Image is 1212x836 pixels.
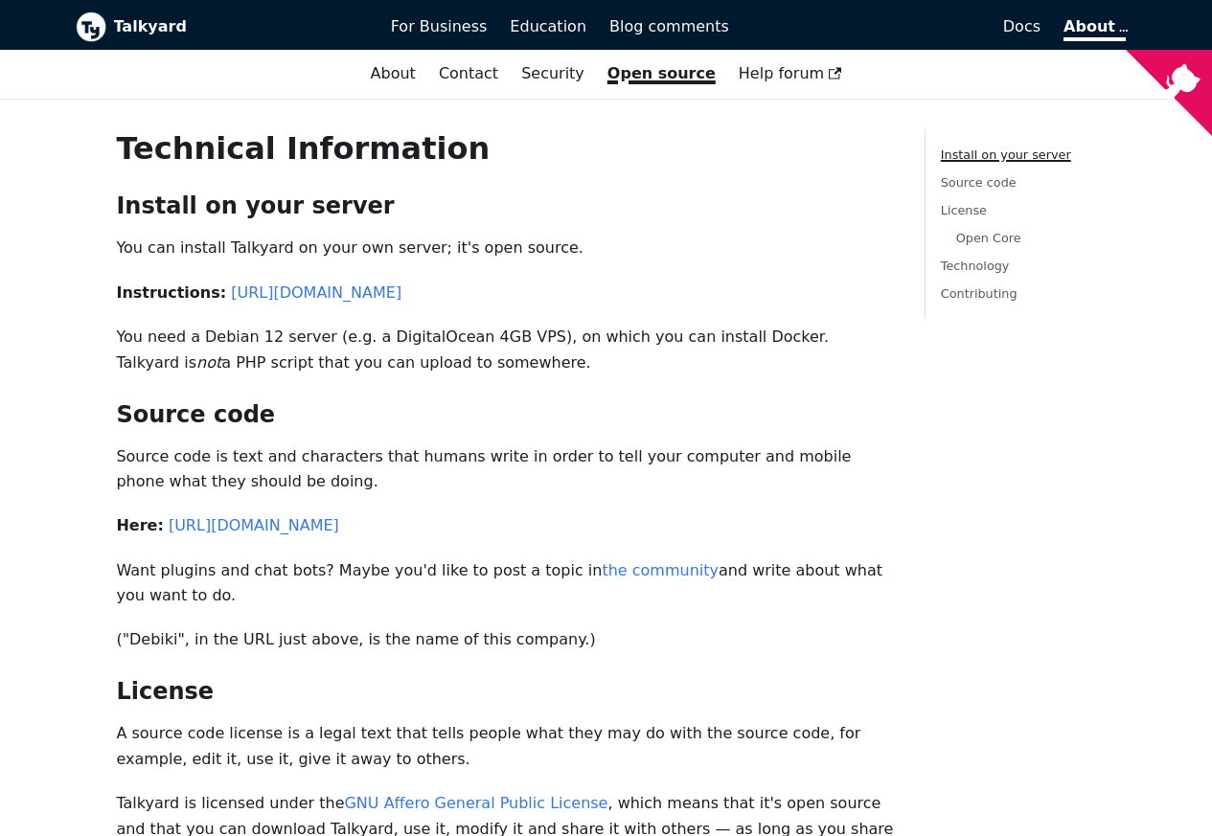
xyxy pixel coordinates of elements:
[727,57,854,90] a: Help forum
[116,192,893,220] h2: Install on your server
[941,203,987,217] a: License
[941,286,1018,301] a: Contributing
[941,175,1017,190] a: Source code
[941,147,1071,162] a: Install on your server
[116,283,226,302] strong: Instructions:
[116,236,893,260] p: You can install Talkyard on your own server; it's open source.
[116,516,163,534] strong: Here:
[379,11,499,43] a: For Business
[1003,17,1040,35] span: Docs
[114,14,364,39] b: Talkyard
[116,677,893,706] h2: License
[391,17,488,35] span: For Business
[510,17,586,35] span: Education
[344,794,607,812] a: GNU Affero General Public License
[116,721,893,772] p: A source code license is a legal text that tells people what they may do with the source code, fo...
[602,561,719,579] a: the community
[609,17,729,35] span: Blog comments
[116,325,893,375] p: You need a Debian 12 server (e.g. a DigitalOcean 4GB VPS), on which you can install Docker. Talky...
[76,11,106,42] img: Talkyard logo
[741,11,1052,43] a: Docs
[196,353,221,372] em: not
[596,57,727,90] a: Open source
[116,627,893,652] p: ("Debiki", in the URL just above, is the name of this company.)
[941,259,1010,273] a: Technology
[359,57,427,90] a: About
[116,558,893,609] p: Want plugins and chat bots? Maybe you'd like to post a topic in and write about what you want to do.
[116,444,893,495] p: Source code is text and characters that humans write in order to tell your computer and mobile ph...
[498,11,598,43] a: Education
[169,516,339,534] a: [URL][DOMAIN_NAME]
[739,64,842,82] span: Help forum
[76,11,364,42] a: Talkyard logoTalkyard
[231,283,401,302] a: [URL][DOMAIN_NAME]
[956,231,1021,245] a: Open Core
[116,129,893,168] h1: Technical Information
[598,11,741,43] a: Blog comments
[116,400,893,429] h2: Source code
[1063,17,1125,41] a: About
[427,57,510,90] a: Contact
[510,57,596,90] a: Security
